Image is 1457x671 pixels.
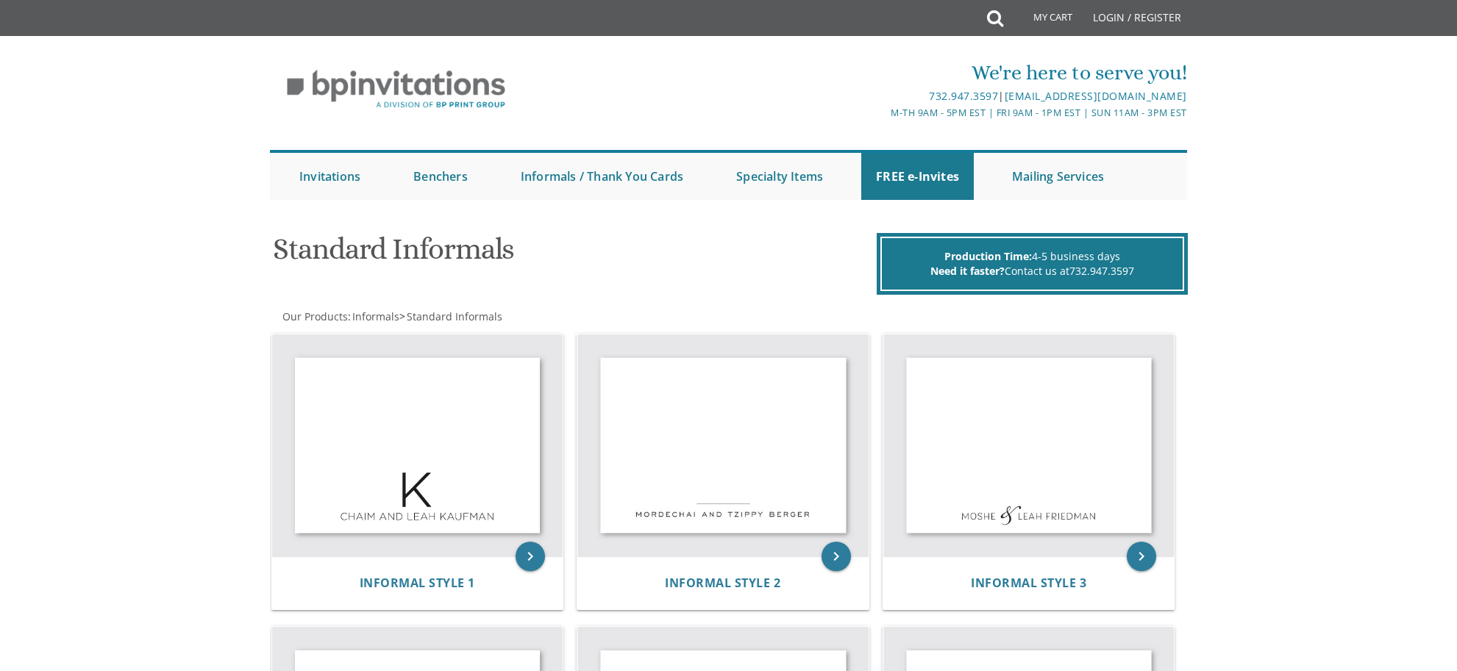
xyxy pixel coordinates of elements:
[399,309,502,323] span: >
[1127,542,1156,571] a: keyboard_arrow_right
[577,105,1187,121] div: M-Th 9am - 5pm EST | Fri 9am - 1pm EST | Sun 11am - 3pm EST
[861,153,974,200] a: FREE e-Invites
[360,576,475,590] a: Informal Style 1
[577,334,869,557] img: Informal Style 2
[577,87,1187,105] div: |
[944,249,1032,263] span: Production Time:
[577,58,1187,87] div: We're here to serve you!
[270,309,729,324] div: :
[1395,612,1442,656] iframe: chat widget
[997,153,1119,200] a: Mailing Services
[929,89,998,103] a: 732.947.3597
[665,575,780,591] span: Informal Style 2
[971,575,1086,591] span: Informal Style 3
[516,542,545,571] a: keyboard_arrow_right
[665,576,780,590] a: Informal Style 2
[407,309,502,323] span: Standard Informals
[971,576,1086,590] a: Informal Style 3
[270,59,522,120] img: BP Invitation Loft
[722,153,838,200] a: Specialty Items
[930,264,1005,278] span: Need it faster?
[1069,264,1134,278] a: 732.947.3597
[352,309,399,323] span: Informals
[405,309,502,323] a: Standard Informals
[1002,1,1083,38] a: My Cart
[399,153,482,200] a: Benchers
[285,153,375,200] a: Invitations
[880,237,1184,291] div: 4-5 business days Contact us at
[883,334,1175,557] img: Informal Style 3
[506,153,698,200] a: Informals / Thank You Cards
[351,309,399,323] a: Informals
[360,575,475,591] span: Informal Style 1
[272,334,563,557] img: Informal Style 1
[273,233,873,276] h1: Standard Informals
[1005,89,1187,103] a: [EMAIL_ADDRESS][DOMAIN_NAME]
[281,309,348,323] a: Our Products
[822,542,851,571] a: keyboard_arrow_right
